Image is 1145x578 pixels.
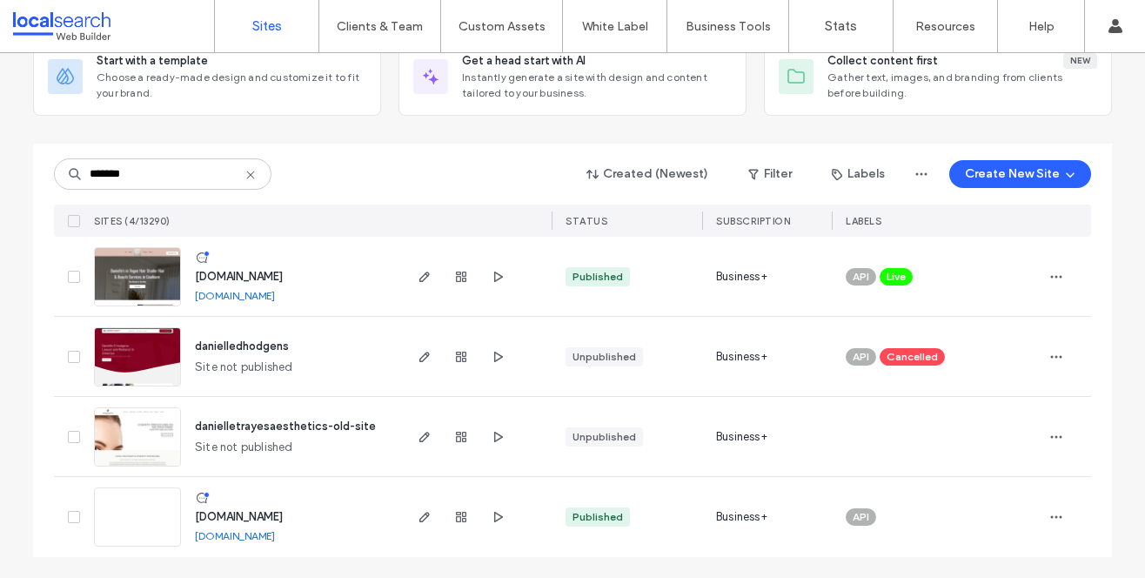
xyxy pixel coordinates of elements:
span: Help [40,12,76,28]
span: Business+ [716,268,767,286]
span: Start with a template [97,52,208,70]
a: danielletrayesaesthetics-old-site [195,420,376,433]
span: API [853,269,869,285]
button: Labels [816,160,901,188]
label: White Label [582,19,648,34]
label: Resources [915,19,975,34]
button: Created (Newest) [572,160,724,188]
button: Filter [731,160,809,188]
label: Custom Assets [459,19,546,34]
a: [DOMAIN_NAME] [195,289,275,302]
div: Published [572,269,623,285]
span: Choose a ready-made design and customize it to fit your brand. [97,70,366,101]
button: Create New Site [949,160,1091,188]
span: Site not published [195,439,293,456]
div: Get a head start with AIInstantly generate a site with design and content tailored to your business. [398,37,747,116]
div: Unpublished [572,429,636,445]
span: SUBSCRIPTION [716,215,790,227]
label: Sites [252,18,282,34]
label: Business Tools [686,19,771,34]
span: LABELS [846,215,881,227]
span: Cancelled [887,349,938,365]
span: Collect content first [827,52,938,70]
span: Instantly generate a site with design and content tailored to your business. [462,70,732,101]
div: Collect content firstNewGather text, images, and branding from clients before building. [764,37,1112,116]
a: [DOMAIN_NAME] [195,510,283,523]
span: STATUS [566,215,607,227]
label: Clients & Team [337,19,423,34]
span: Business+ [716,508,767,526]
span: API [853,349,869,365]
span: Site not published [195,359,293,376]
span: Business+ [716,428,767,446]
div: Unpublished [572,349,636,365]
span: Get a head start with AI [462,52,586,70]
a: [DOMAIN_NAME] [195,270,283,283]
a: danielledhodgens [195,339,289,353]
a: [DOMAIN_NAME] [195,529,275,542]
div: Published [572,509,623,525]
span: Gather text, images, and branding from clients before building. [827,70,1097,101]
div: Start with a templateChoose a ready-made design and customize it to fit your brand. [33,37,381,116]
span: Business+ [716,348,767,366]
label: Stats [825,18,857,34]
label: Help [1028,19,1055,34]
span: SITES (4/13290) [94,215,171,227]
div: New [1063,53,1097,69]
span: Live [887,269,906,285]
span: API [853,509,869,525]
